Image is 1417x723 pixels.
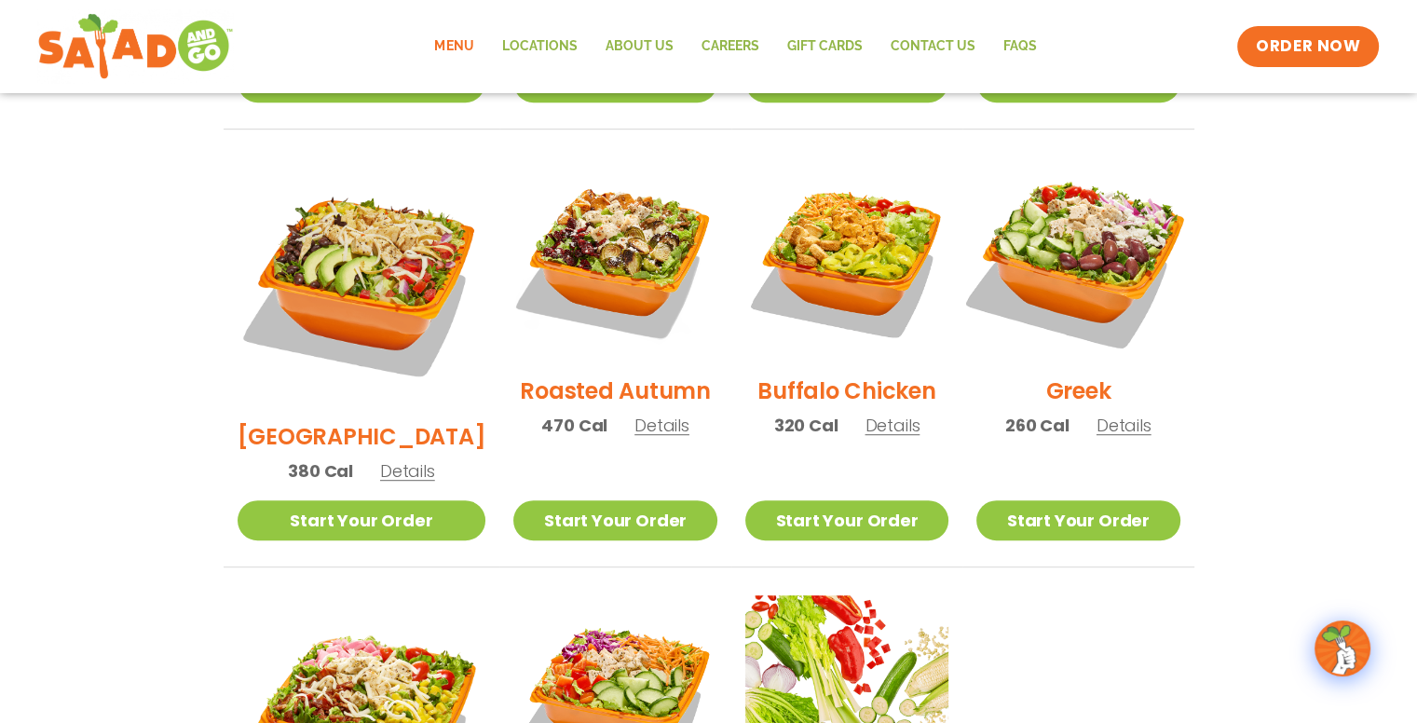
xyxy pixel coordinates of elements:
a: About Us [591,25,687,68]
img: new-SAG-logo-768×292 [37,9,234,84]
img: Product photo for Greek Salad [959,140,1197,378]
h2: Buffalo Chicken [757,375,935,407]
span: Details [380,459,435,483]
img: Product photo for Roasted Autumn Salad [513,157,716,361]
span: 380 Cal [288,458,353,484]
span: 320 Cal [774,413,838,438]
img: Product photo for BBQ Ranch Salad [238,157,486,406]
a: Careers [687,25,772,68]
a: Locations [487,25,591,68]
a: GIFT CARDS [772,25,876,68]
h2: Greek [1045,375,1110,407]
span: Details [865,414,920,437]
a: Menu [420,25,487,68]
img: wpChatIcon [1316,622,1369,675]
span: Details [634,414,689,437]
a: ORDER NOW [1237,26,1379,67]
span: Details [1097,414,1151,437]
a: Start Your Order [745,500,948,540]
span: 470 Cal [541,413,607,438]
span: 260 Cal [1005,413,1070,438]
span: ORDER NOW [1256,35,1360,58]
a: FAQs [988,25,1050,68]
img: Product photo for Buffalo Chicken Salad [745,157,948,361]
a: Contact Us [876,25,988,68]
h2: [GEOGRAPHIC_DATA] [238,420,486,453]
h2: Roasted Autumn [520,375,711,407]
a: Start Your Order [976,500,1179,540]
a: Start Your Order [238,500,486,540]
nav: Menu [420,25,1050,68]
a: Start Your Order [513,500,716,540]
